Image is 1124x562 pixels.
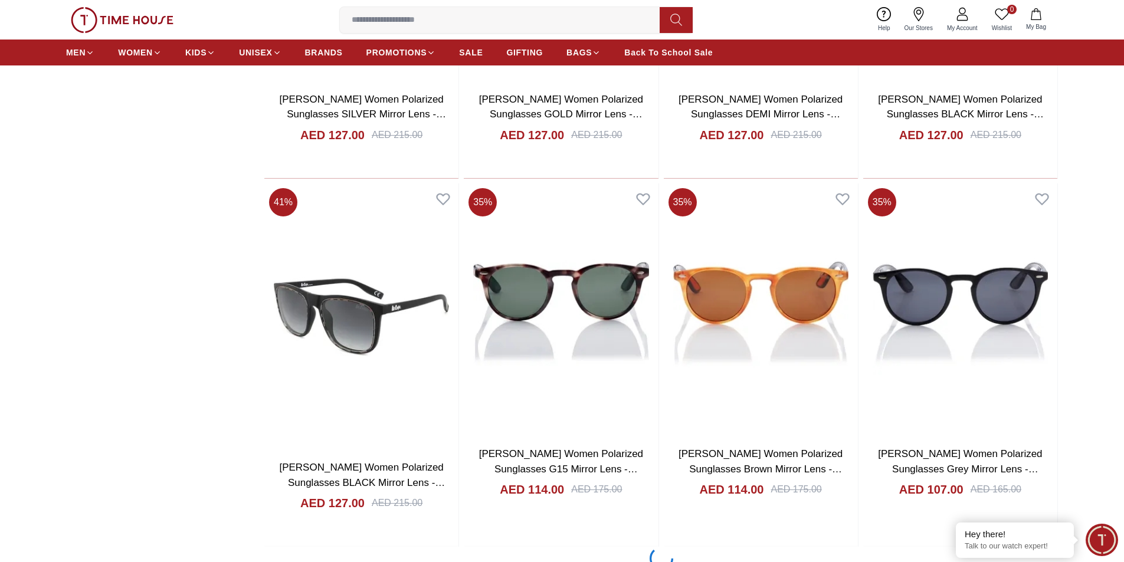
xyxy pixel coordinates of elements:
[771,128,821,142] div: AED 215.00
[279,462,445,503] a: [PERSON_NAME] Women Polarized Sunglasses BLACK Mirror Lens - LC1006C01
[985,5,1019,35] a: 0Wishlist
[500,127,564,143] h4: AED 127.00
[987,24,1017,32] span: Wishlist
[971,128,1021,142] div: AED 215.00
[878,94,1044,135] a: [PERSON_NAME] Women Polarized Sunglasses BLACK Mirror Lens - LC1006C02
[899,481,964,498] h4: AED 107.00
[878,448,1042,489] a: [PERSON_NAME] Women Polarized Sunglasses Grey Mirror Lens - LC1216C01
[971,482,1021,497] div: AED 165.00
[871,5,897,35] a: Help
[372,128,422,142] div: AED 215.00
[305,42,343,63] a: BRANDS
[118,42,162,63] a: WOMEN
[571,128,622,142] div: AED 215.00
[71,7,173,33] img: ...
[305,47,343,58] span: BRANDS
[459,42,483,63] a: SALE
[464,183,658,437] img: LEE COOPER Women Polarized Sunglasses G15 Mirror Lens - LC1216C03
[479,448,643,489] a: [PERSON_NAME] Women Polarized Sunglasses G15 Mirror Lens - LC1216C03
[1019,6,1053,34] button: My Bag
[1007,5,1017,14] span: 0
[942,24,982,32] span: My Account
[1021,22,1051,31] span: My Bag
[269,188,297,216] span: 41 %
[668,188,697,216] span: 35 %
[239,47,272,58] span: UNISEX
[700,127,764,143] h4: AED 127.00
[66,42,94,63] a: MEN
[239,42,281,63] a: UNISEX
[679,448,843,489] a: [PERSON_NAME] Women Polarized Sunglasses Brown Mirror Lens - LC1216C02
[185,47,207,58] span: KIDS
[571,482,622,497] div: AED 175.00
[506,42,543,63] a: GIFTING
[700,481,764,498] h4: AED 114.00
[279,94,446,135] a: [PERSON_NAME] Women Polarized Sunglasses SILVER Mirror Lens - LC1014C02
[300,495,365,511] h4: AED 127.00
[1086,524,1118,556] div: Chat Widget
[264,183,458,451] img: LEE COOPER Women Polarized Sunglasses BLACK Mirror Lens - LC1006C01
[624,47,713,58] span: Back To School Sale
[863,183,1057,437] img: LEE COOPER Women Polarized Sunglasses Grey Mirror Lens - LC1216C01
[873,24,895,32] span: Help
[899,127,964,143] h4: AED 127.00
[566,47,592,58] span: BAGS
[897,5,940,35] a: Our Stores
[459,47,483,58] span: SALE
[479,94,643,135] a: [PERSON_NAME] Women Polarized Sunglasses GOLD Mirror Lens - LC1014C01
[66,47,86,58] span: MEN
[366,42,436,63] a: PROMOTIONS
[118,47,153,58] span: WOMEN
[300,127,365,143] h4: AED 127.00
[900,24,938,32] span: Our Stores
[185,42,215,63] a: KIDS
[624,42,713,63] a: Back To School Sale
[366,47,427,58] span: PROMOTIONS
[500,481,564,498] h4: AED 114.00
[664,183,858,437] img: LEE COOPER Women Polarized Sunglasses Brown Mirror Lens - LC1216C02
[965,528,1065,540] div: Hey there!
[468,188,497,216] span: 35 %
[372,496,422,510] div: AED 215.00
[965,541,1065,551] p: Talk to our watch expert!
[506,47,543,58] span: GIFTING
[566,42,601,63] a: BAGS
[771,482,821,497] div: AED 175.00
[868,188,896,216] span: 35 %
[679,94,843,135] a: [PERSON_NAME] Women Polarized Sunglasses DEMI Mirror Lens - LC1006C03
